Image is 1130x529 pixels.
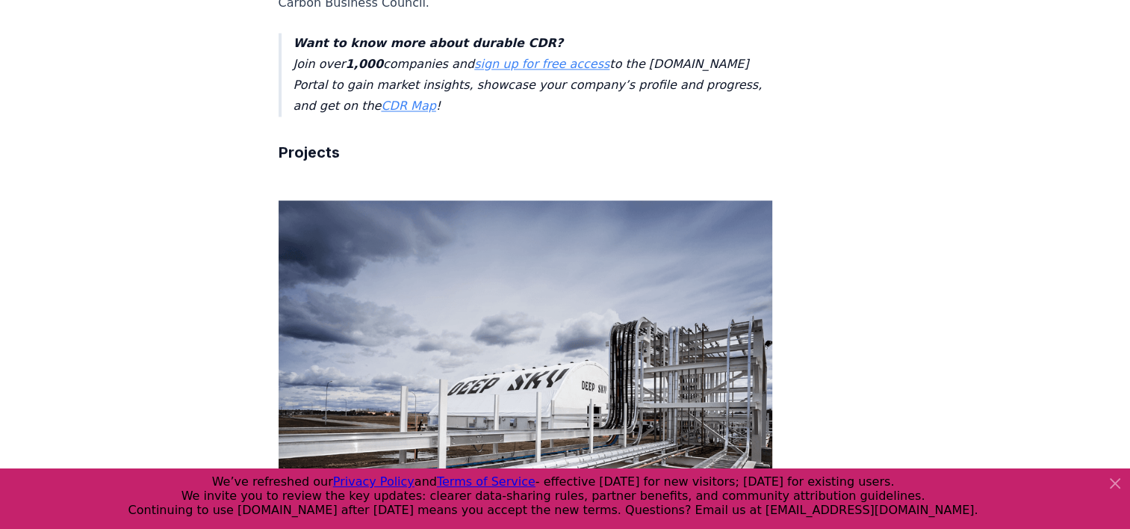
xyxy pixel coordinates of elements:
em: Join over companies and to the [DOMAIN_NAME] Portal to gain market insights, showcase your compan... [294,36,763,113]
a: CDR Map [381,99,435,113]
a: sign up for free access [474,57,609,71]
strong: Want to know more about durable CDR? [294,36,563,50]
strong: 1,000 [345,57,383,71]
strong: Projects [279,143,340,161]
